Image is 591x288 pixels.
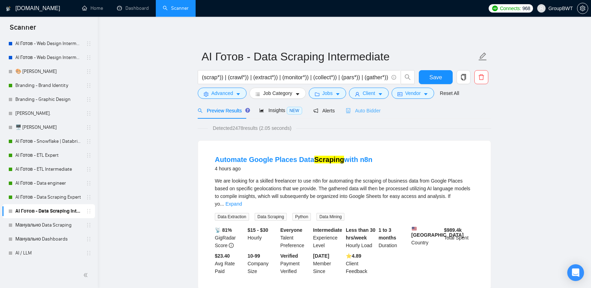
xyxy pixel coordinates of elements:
[313,108,335,113] span: Alerts
[478,52,487,61] span: edit
[15,260,82,274] a: 🗄️ [PERSON_NAME]
[392,88,434,99] button: idcardVendorcaret-down
[246,226,279,249] div: Hourly
[316,213,344,221] span: Data Mining
[213,226,246,249] div: GigRadar Score
[577,3,588,14] button: setting
[377,226,410,249] div: Duration
[457,70,470,84] button: copy
[86,69,92,74] span: holder
[411,226,464,238] b: [GEOGRAPHIC_DATA]
[198,108,248,113] span: Preview Results
[346,253,361,259] b: ⭐️ 4.89
[86,97,92,102] span: holder
[259,108,264,113] span: area-chart
[15,51,82,65] a: AI Готов - Web Design Intermediate минус Development
[287,107,302,115] span: NEW
[401,74,414,80] span: search
[313,108,318,113] span: notification
[312,226,344,249] div: Experience Level
[15,176,82,190] a: AI Готов - Data engineer
[255,91,260,97] span: bars
[248,253,260,259] b: 10-99
[378,91,383,97] span: caret-down
[405,89,421,97] span: Vendor
[215,178,470,207] span: We are looking for a skilled freelancer to use n8n for automating the scraping of business data f...
[86,111,92,116] span: holder
[15,218,82,232] a: Мануально Data Scraping
[225,201,242,207] a: Expand
[215,177,474,208] div: We are looking for a skilled freelancer to use n8n for automating the scraping of business data f...
[295,91,300,97] span: caret-down
[86,180,92,186] span: holder
[83,272,90,279] span: double-left
[263,89,292,97] span: Job Category
[15,134,82,148] a: AI Готов - Snowflake | Databricks
[163,5,189,11] a: searchScanner
[392,75,396,80] span: info-circle
[292,213,311,221] span: Python
[4,22,42,37] span: Scanner
[86,208,92,214] span: holder
[577,6,588,11] span: setting
[313,253,329,259] b: [DATE]
[211,89,233,97] span: Advanced
[86,139,92,144] span: holder
[523,5,530,12] span: 968
[363,89,375,97] span: Client
[15,246,82,260] a: AI / LLM
[15,190,82,204] a: AI Готов - Data Scraping Expert
[309,88,346,99] button: folderJobscaret-down
[313,227,342,233] b: Intermediate
[86,167,92,172] span: holder
[15,93,82,106] a: Branding - Graphic Design
[344,226,377,249] div: Hourly Load
[245,107,251,113] div: Tooltip anchor
[204,91,209,97] span: setting
[198,88,247,99] button: settingAdvancedcaret-down
[215,164,372,173] div: 4 hours ago
[213,252,246,275] div: Avg Rate Paid
[314,156,344,163] mark: Scraping
[15,120,82,134] a: 🖥️ [PERSON_NAME]
[86,83,92,88] span: holder
[15,106,82,120] a: [PERSON_NAME].
[86,41,92,46] span: holder
[567,264,584,281] div: Open Intercom Messenger
[229,243,234,248] span: info-circle
[86,125,92,130] span: holder
[202,73,388,82] input: Search Freelance Jobs...
[15,148,82,162] a: AI Готов - ETL Expert
[86,222,92,228] span: holder
[86,55,92,60] span: holder
[401,70,415,84] button: search
[86,250,92,256] span: holder
[198,108,203,113] span: search
[15,232,82,246] a: Мануально Dashboards
[346,108,351,113] span: robot
[86,153,92,158] span: holder
[202,48,477,65] input: Scanner name...
[429,73,442,82] span: Save
[249,88,306,99] button: barsJob Categorycaret-down
[500,5,521,12] span: Connects:
[349,88,389,99] button: userClientcaret-down
[259,108,302,113] span: Insights
[577,6,588,11] a: setting
[492,6,498,11] img: upwork-logo.png
[379,227,396,241] b: 1 to 3 months
[474,70,488,84] button: delete
[215,227,232,233] b: 📡 81%
[423,91,428,97] span: caret-down
[419,70,453,84] button: Save
[335,91,340,97] span: caret-down
[410,226,443,249] div: Country
[346,108,380,113] span: Auto Bidder
[397,91,402,97] span: idcard
[355,91,360,97] span: user
[15,204,82,218] a: AI Готов - Data Scraping Intermediate
[215,156,372,163] a: Automate Google Places DataScrapingwith n8n
[315,91,320,97] span: folder
[255,213,287,221] span: Data Scraping
[457,74,470,80] span: copy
